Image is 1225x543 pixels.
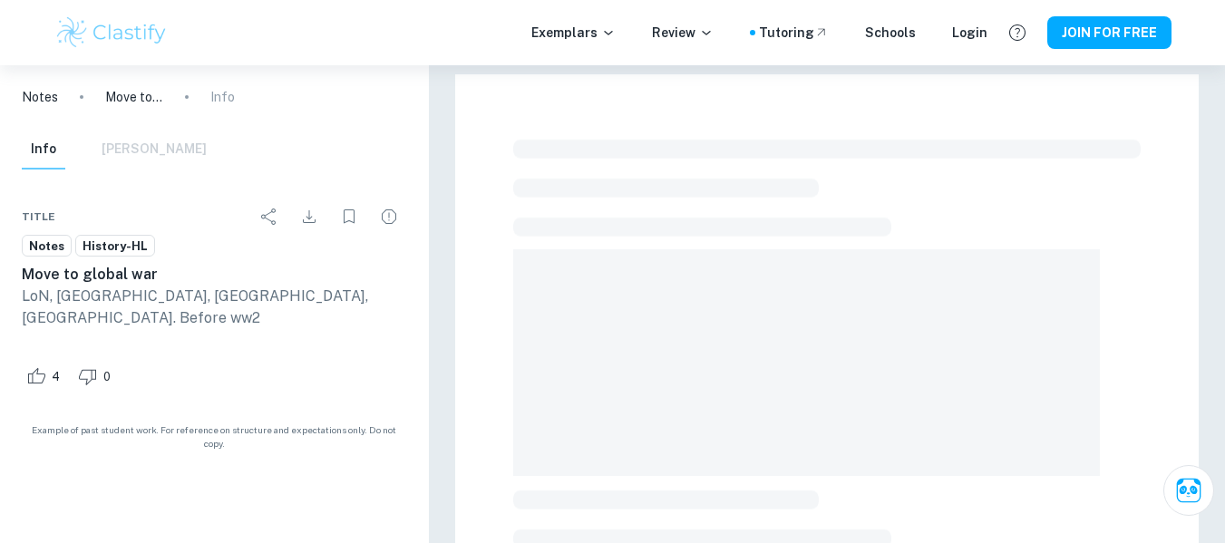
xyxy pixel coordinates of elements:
[22,208,55,225] span: Title
[652,23,714,43] p: Review
[291,199,327,235] div: Download
[22,130,65,170] button: Info
[22,235,72,257] a: Notes
[251,199,287,235] div: Share
[531,23,616,43] p: Exemplars
[22,362,70,391] div: Like
[23,238,71,256] span: Notes
[371,199,407,235] div: Report issue
[105,87,163,107] p: Move to global war
[759,23,829,43] a: Tutoring
[1002,17,1033,48] button: Help and Feedback
[331,199,367,235] div: Bookmark
[22,286,407,329] p: LoN, [GEOGRAPHIC_DATA], [GEOGRAPHIC_DATA], [GEOGRAPHIC_DATA]. Before ww2
[73,362,121,391] div: Dislike
[93,368,121,386] span: 0
[76,238,154,256] span: History-HL
[1163,465,1214,516] button: Ask Clai
[22,423,407,451] span: Example of past student work. For reference on structure and expectations only. Do not copy.
[952,23,987,43] a: Login
[210,87,235,107] p: Info
[865,23,916,43] a: Schools
[22,264,407,286] h6: Move to global war
[22,87,58,107] a: Notes
[1047,16,1172,49] button: JOIN FOR FREE
[75,235,155,257] a: History-HL
[54,15,170,51] img: Clastify logo
[42,368,70,386] span: 4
